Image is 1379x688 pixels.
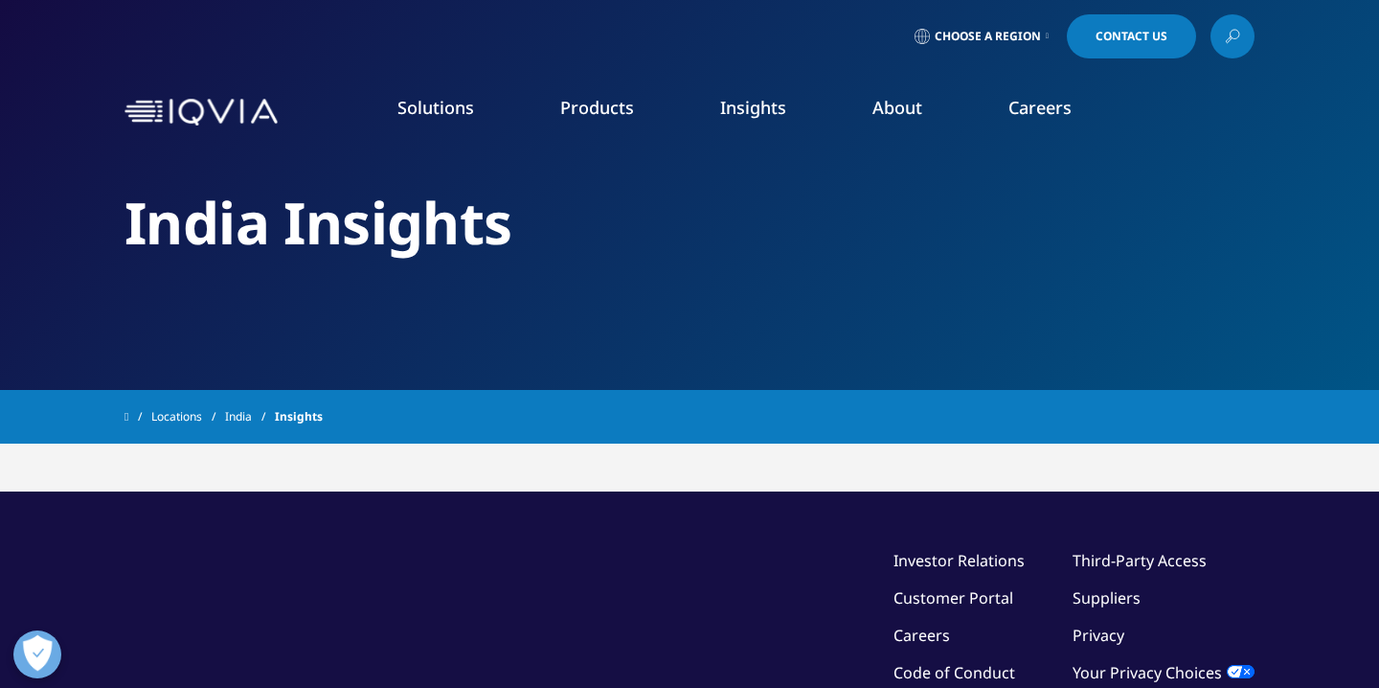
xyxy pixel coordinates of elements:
[151,400,225,434] a: Locations
[893,625,950,646] a: Careers
[225,400,275,434] a: India
[720,96,786,119] a: Insights
[285,67,1255,157] nav: Primary
[1073,625,1124,646] a: Privacy
[1008,96,1072,119] a: Careers
[1067,14,1196,58] a: Contact Us
[893,550,1025,571] a: Investor Relations
[275,400,323,434] span: Insights
[397,96,474,119] a: Solutions
[893,587,1013,608] a: Customer Portal
[1073,550,1207,571] a: Third-Party Access
[1073,587,1141,608] a: Suppliers
[1096,31,1167,42] span: Contact Us
[124,99,278,126] img: IQVIA Healthcare Information Technology and Pharma Clinical Research Company
[872,96,922,119] a: About
[935,29,1041,44] span: Choose a Region
[13,631,61,678] button: Open Preferences
[1073,662,1255,683] a: Your Privacy Choices
[560,96,634,119] a: Products
[893,662,1015,683] a: Code of Conduct
[124,187,1255,259] h2: India Insights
